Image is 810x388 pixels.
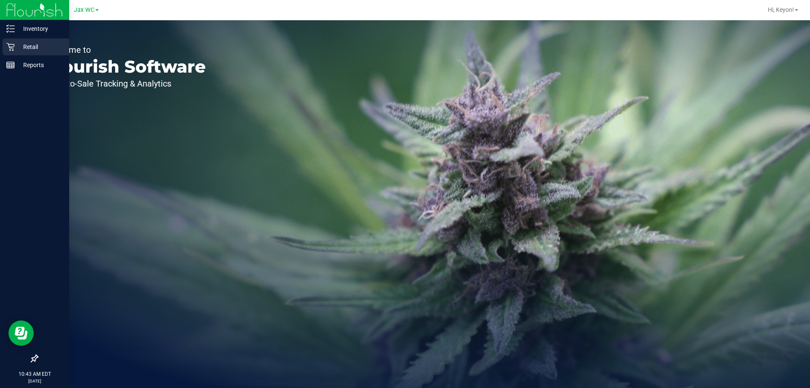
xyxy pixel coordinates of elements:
[768,6,794,13] span: Hi, Keyon!
[46,79,206,88] p: Seed-to-Sale Tracking & Analytics
[8,320,34,346] iframe: Resource center
[6,43,15,51] inline-svg: Retail
[46,58,206,75] p: Flourish Software
[6,24,15,33] inline-svg: Inventory
[15,42,65,52] p: Retail
[46,46,206,54] p: Welcome to
[15,60,65,70] p: Reports
[74,6,94,14] span: Jax WC
[4,370,65,378] p: 10:43 AM EDT
[15,24,65,34] p: Inventory
[6,61,15,69] inline-svg: Reports
[4,378,65,384] p: [DATE]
